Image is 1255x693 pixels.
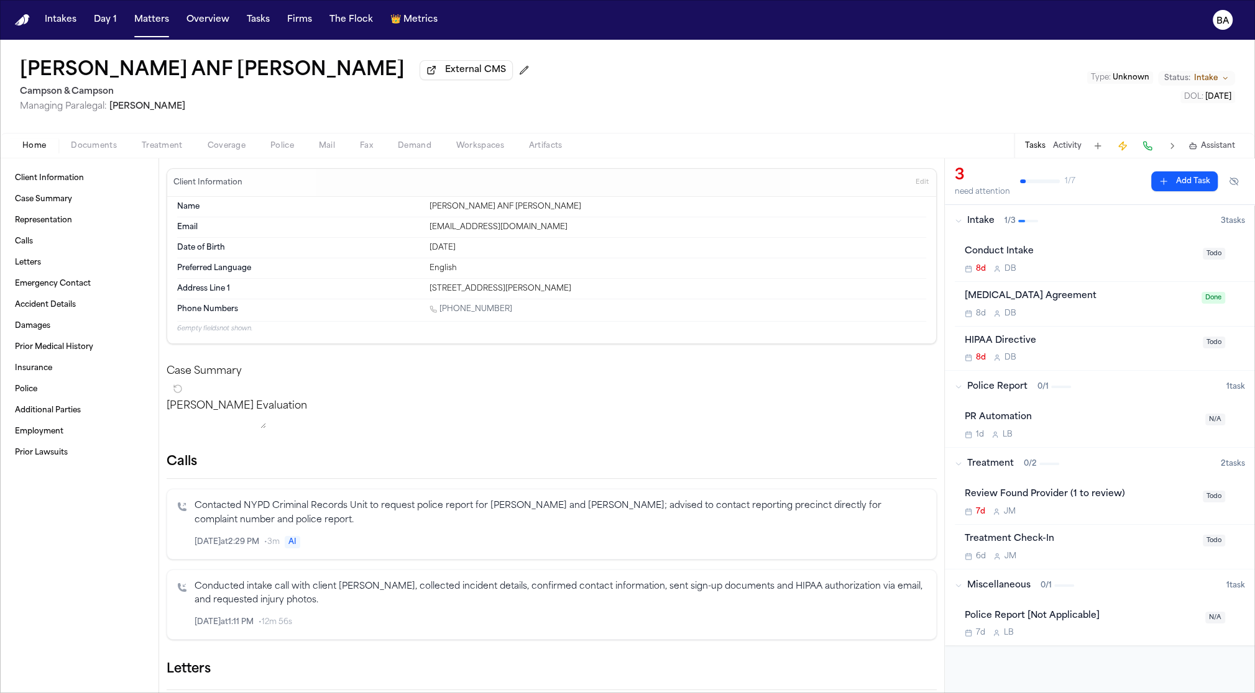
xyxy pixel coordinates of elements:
[182,9,234,31] button: Overview
[1188,141,1235,151] button: Assistant
[40,9,81,31] button: Intakes
[177,222,422,232] dt: Email
[15,14,30,26] img: Finch Logo
[1203,337,1225,348] span: Todo
[20,60,405,82] button: Edit matter name
[270,141,294,151] span: Police
[177,243,422,253] dt: Date of Birth
[167,399,937,414] p: [PERSON_NAME] Evaluation
[976,507,985,517] span: 7d
[965,487,1195,502] div: Review Found Provider (1 to review)
[398,141,431,151] span: Demand
[965,334,1195,348] div: HIPAA Directive
[430,243,926,253] div: [DATE]
[945,371,1255,403] button: Police Report0/11task
[529,141,563,151] span: Artifacts
[177,304,238,314] span: Phone Numbers
[1113,74,1149,81] span: Unknown
[955,480,1255,525] div: Open task: Review Found Provider (1 to review)
[167,659,211,679] h1: Letters
[20,84,534,99] h2: Campson & Campson
[976,628,985,638] span: 7d
[1164,73,1190,83] span: Status:
[22,141,46,151] span: Home
[324,9,378,31] button: The Flock
[1151,171,1218,191] button: Add Task
[195,537,259,547] span: [DATE] at 2:29 PM
[1004,507,1016,517] span: J M
[89,9,122,31] button: Day 1
[1041,581,1052,591] span: 0 / 1
[10,295,149,315] a: Accident Details
[1003,430,1013,440] span: L B
[1205,93,1231,101] span: [DATE]
[282,9,317,31] button: Firms
[10,168,149,188] a: Client Information
[177,284,422,294] dt: Address Line 1
[385,9,443,31] button: crownMetrics
[1223,171,1245,191] button: Hide completed tasks (⌘⇧H)
[10,379,149,399] a: Police
[1004,216,1016,226] span: 1 / 3
[430,263,926,273] div: English
[967,579,1031,592] span: Miscellaneous
[1004,628,1014,638] span: L B
[965,532,1195,546] div: Treatment Check-In
[319,141,335,151] span: Mail
[129,9,174,31] button: Matters
[1065,176,1075,186] span: 1 / 7
[177,324,926,333] p: 6 empty fields not shown.
[1114,137,1131,155] button: Create Immediate Task
[955,525,1255,569] div: Open task: Treatment Check-In
[1205,612,1225,623] span: N/A
[208,141,246,151] span: Coverage
[456,141,504,151] span: Workspaces
[967,458,1014,470] span: Treatment
[177,202,422,212] dt: Name
[945,569,1255,602] button: Miscellaneous0/11task
[967,215,995,227] span: Intake
[430,304,512,314] a: Call 1 (347) 613-6005
[955,282,1255,327] div: Open task: Retainer Agreement
[1194,73,1218,83] span: Intake
[976,264,986,274] span: 8d
[965,245,1195,259] div: Conduct Intake
[1004,551,1016,561] span: J M
[912,173,932,192] button: Edit
[1004,264,1016,274] span: D B
[1226,382,1245,392] span: 1 task
[916,178,929,187] span: Edit
[1004,353,1016,363] span: D B
[945,205,1255,237] button: Intake1/33tasks
[1089,137,1106,155] button: Add Task
[1053,141,1082,151] button: Activity
[430,202,926,212] div: [PERSON_NAME] ANF [PERSON_NAME]
[1087,71,1153,84] button: Edit Type: Unknown
[10,189,149,209] a: Case Summary
[195,499,926,528] p: Contacted NYPD Criminal Records Unit to request police report for [PERSON_NAME] and [PERSON_NAME]...
[1226,581,1245,591] span: 1 task
[195,617,254,627] span: [DATE] at 1:11 PM
[965,289,1194,304] div: [MEDICAL_DATA] Agreement
[965,609,1198,623] div: Police Report [Not Applicable]
[142,141,183,151] span: Treatment
[1091,74,1111,81] span: Type :
[955,237,1255,282] div: Open task: Conduct Intake
[195,580,926,609] p: Conducted intake call with client [PERSON_NAME], collected incident details, confirmed contact in...
[10,358,149,378] a: Insurance
[1004,309,1016,319] span: D B
[20,60,405,82] h1: [PERSON_NAME] ANF [PERSON_NAME]
[242,9,275,31] button: Tasks
[10,337,149,357] a: Prior Medical History
[965,410,1198,425] div: PR Automation
[10,232,149,251] a: Calls
[976,353,986,363] span: 8d
[1203,491,1225,502] span: Todo
[264,537,280,547] span: • 3m
[1201,141,1235,151] span: Assistant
